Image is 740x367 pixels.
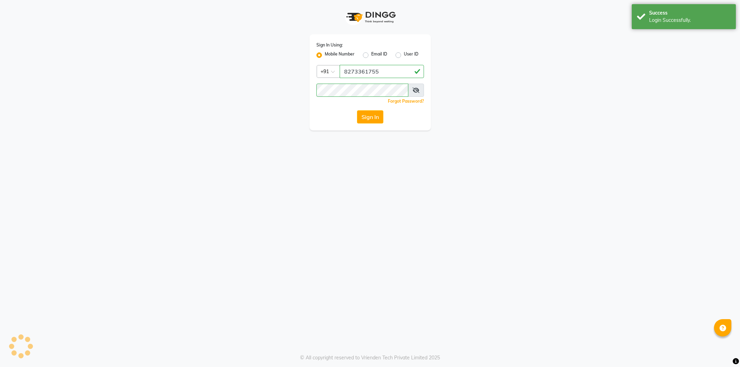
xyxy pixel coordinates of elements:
[340,65,424,78] input: Username
[649,17,731,24] div: Login Successfully.
[342,7,398,27] img: logo1.svg
[316,84,408,97] input: Username
[388,99,424,104] a: Forgot Password?
[316,42,343,48] label: Sign In Using:
[371,51,387,59] label: Email ID
[649,9,731,17] div: Success
[325,51,355,59] label: Mobile Number
[711,339,733,360] iframe: chat widget
[404,51,418,59] label: User ID
[357,110,383,123] button: Sign In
